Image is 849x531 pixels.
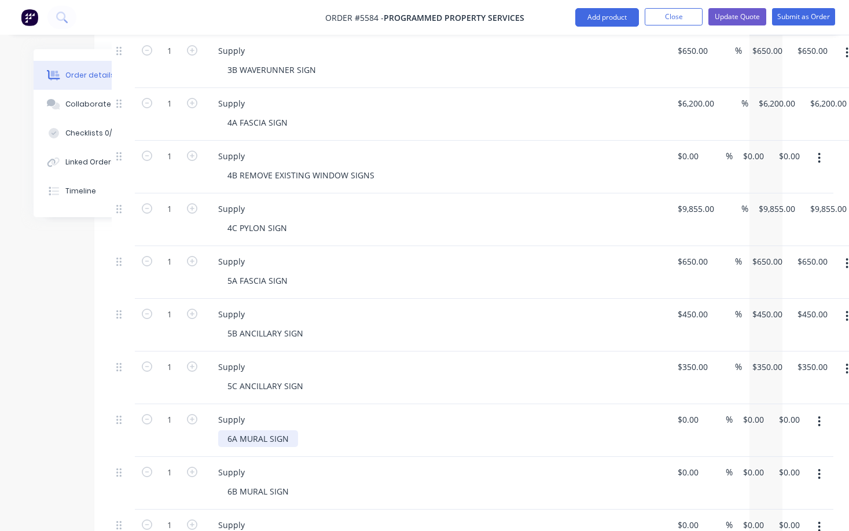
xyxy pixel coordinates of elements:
[209,358,254,375] div: Supply
[65,128,116,138] div: Checklists 0/0
[708,8,766,25] button: Update Quote
[218,272,297,289] div: 5A FASCIA SIGN
[209,42,254,59] div: Supply
[34,90,144,119] button: Collaborate
[218,378,313,394] div: 5C ANCILLARY SIGN
[209,148,254,164] div: Supply
[218,430,298,447] div: 6A MURAL SIGN
[65,99,111,109] div: Collaborate
[726,413,733,426] span: %
[21,9,38,26] img: Factory
[34,61,144,90] button: Order details
[741,202,748,215] span: %
[209,411,254,428] div: Supply
[726,466,733,479] span: %
[34,148,144,177] button: Linked Orders
[735,307,742,321] span: %
[218,483,298,500] div: 6B MURAL SIGN
[209,95,254,112] div: Supply
[384,12,524,23] span: Programmed Property Services
[209,306,254,323] div: Supply
[735,44,742,57] span: %
[218,61,325,78] div: 3B WAVERUNNER SIGN
[735,255,742,268] span: %
[575,8,639,27] button: Add product
[34,119,144,148] button: Checklists 0/0
[218,114,297,131] div: 4A FASCIA SIGN
[65,157,115,167] div: Linked Orders
[65,70,115,80] div: Order details
[209,464,254,481] div: Supply
[645,8,703,25] button: Close
[218,167,384,184] div: 4B REMOVE EXISTING WINDOW SIGNS
[65,186,96,196] div: Timeline
[218,325,313,342] div: 5B ANCILLARY SIGN
[772,8,835,25] button: Submit as Order
[218,219,296,236] div: 4C PYLON SIGN
[209,253,254,270] div: Supply
[34,177,144,206] button: Timeline
[209,200,254,217] div: Supply
[325,12,384,23] span: Order #5584 -
[735,360,742,373] span: %
[726,149,733,163] span: %
[741,97,748,110] span: %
